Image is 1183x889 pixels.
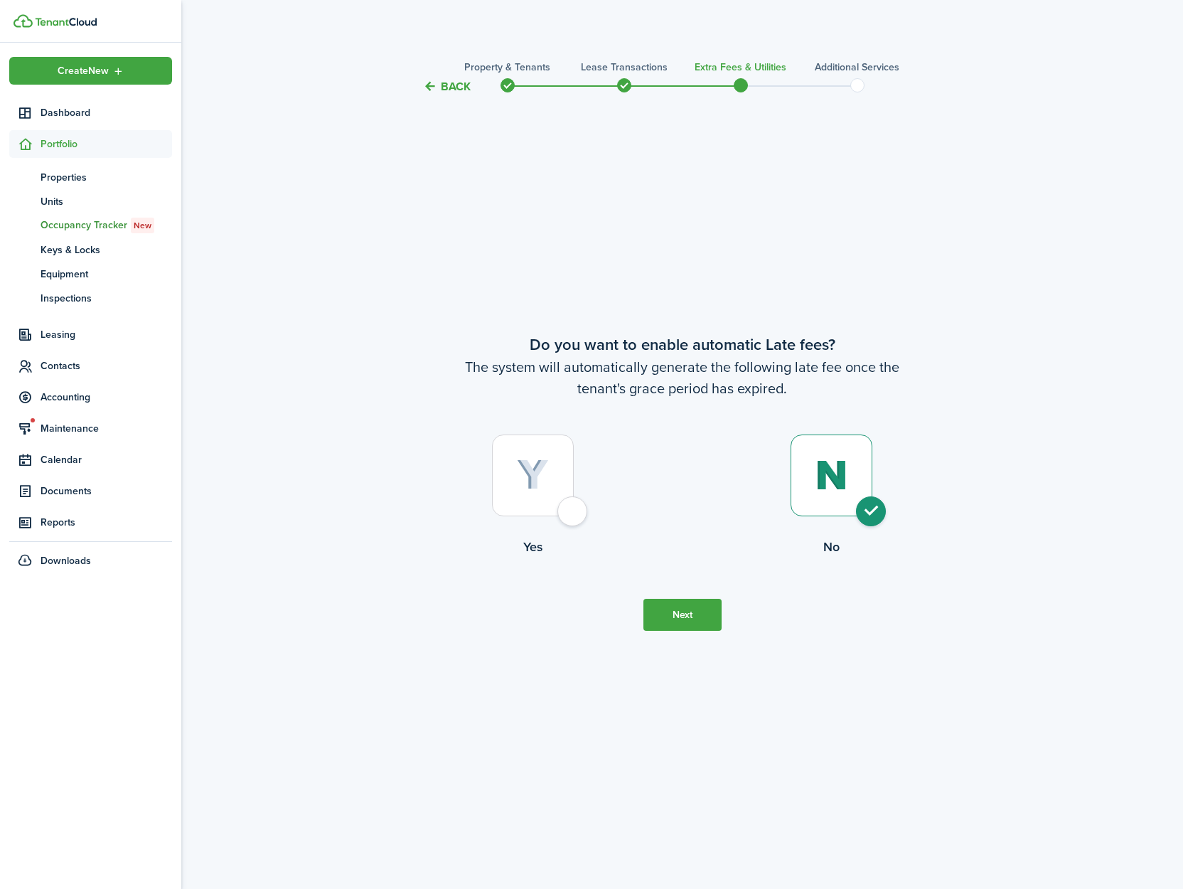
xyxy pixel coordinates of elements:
[9,165,172,189] a: Properties
[9,262,172,286] a: Equipment
[14,14,33,28] img: TenantCloud
[41,218,172,233] span: Occupancy Tracker
[643,599,722,631] button: Next
[41,421,172,436] span: Maintenance
[464,60,550,75] h3: Property & Tenants
[41,267,172,282] span: Equipment
[58,66,109,76] span: Create New
[41,358,172,373] span: Contacts
[384,333,981,356] wizard-step-header-title: Do you want to enable automatic Late fees?
[41,452,172,467] span: Calendar
[9,99,172,127] a: Dashboard
[9,213,172,238] a: Occupancy TrackerNew
[423,79,471,94] button: Back
[35,18,97,26] img: TenantCloud
[134,219,151,232] span: New
[384,356,981,399] wizard-step-header-description: The system will automatically generate the following late fee once the tenant's grace period has ...
[41,170,172,185] span: Properties
[41,243,172,257] span: Keys & Locks
[581,60,668,75] h3: Lease Transactions
[815,460,848,491] img: No (selected)
[682,538,981,556] control-radio-card-title: No
[9,189,172,213] a: Units
[41,484,172,499] span: Documents
[815,60,899,75] h3: Additional Services
[41,553,91,568] span: Downloads
[41,390,172,405] span: Accounting
[41,291,172,306] span: Inspections
[384,538,682,556] control-radio-card-title: Yes
[41,137,172,151] span: Portfolio
[9,509,172,536] a: Reports
[517,459,549,491] img: Yes
[41,515,172,530] span: Reports
[41,327,172,342] span: Leasing
[41,105,172,120] span: Dashboard
[9,57,172,85] button: Open menu
[9,286,172,310] a: Inspections
[41,194,172,209] span: Units
[9,238,172,262] a: Keys & Locks
[695,60,786,75] h3: Extra fees & Utilities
